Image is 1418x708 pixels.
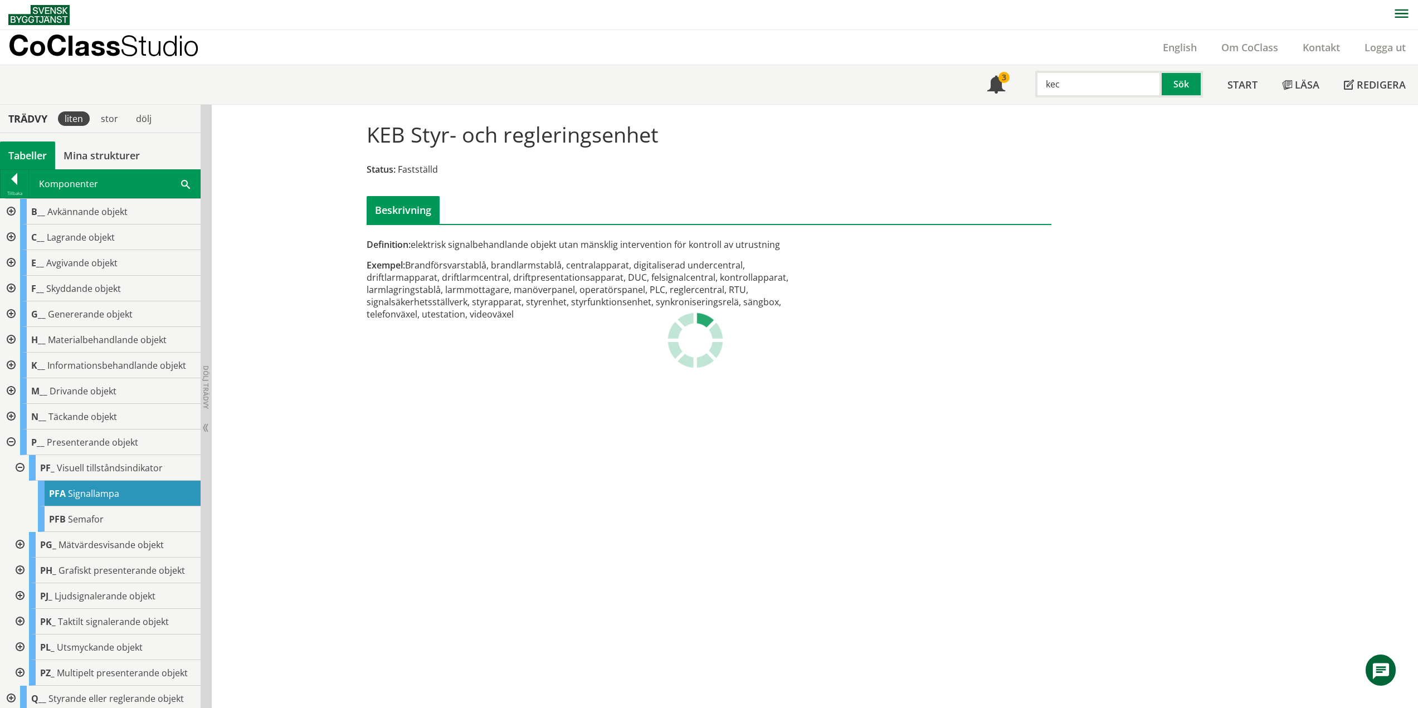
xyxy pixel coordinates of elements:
[55,590,155,602] span: Ljudsignalerande objekt
[31,385,47,397] span: M__
[367,122,659,147] h1: KEB Styr- och regleringsenhet
[398,163,438,175] span: Fastställd
[1290,41,1352,54] a: Kontakt
[367,238,411,251] span: Definition:
[47,436,138,448] span: Presenterande objekt
[31,334,46,346] span: H__
[1357,78,1406,91] span: Redigera
[975,65,1017,104] a: 3
[2,113,53,125] div: Trädvy
[59,564,185,577] span: Grafiskt presenterande objekt
[49,487,66,500] span: PFA
[31,231,45,243] span: C__
[40,641,55,653] span: PL_
[57,667,188,679] span: Multipelt presenterande objekt
[31,692,46,705] span: Q__
[31,411,46,423] span: N__
[48,692,184,705] span: Styrande eller reglerande objekt
[8,5,70,25] img: Svensk Byggtjänst
[367,238,817,251] div: elektrisk signalbehandlande objekt utan mänsklig intervention för kontroll av utrustning
[55,141,148,169] a: Mina strukturer
[367,259,817,320] div: Brandförsvarstablå, brandlarmstablå, centralapparat, digitaliserad undercentral, driftlarmapparat...
[1270,65,1332,104] a: Läsa
[59,539,164,551] span: Mätvärdesvisande objekt
[40,539,56,551] span: PG_
[1352,41,1418,54] a: Logga ut
[94,111,125,126] div: stor
[120,29,199,62] span: Studio
[8,39,199,52] p: CoClass
[1035,71,1162,97] input: Sök
[8,30,223,65] a: CoClassStudio
[47,206,128,218] span: Avkännande objekt
[40,564,56,577] span: PH_
[40,462,55,474] span: PF_
[129,111,158,126] div: dölj
[40,590,52,602] span: PJ_
[31,359,45,372] span: K__
[58,616,169,628] span: Taktilt signalerande objekt
[50,385,116,397] span: Drivande objekt
[68,513,104,525] span: Semafor
[40,667,55,679] span: PZ_
[1162,71,1203,97] button: Sök
[181,178,190,189] span: Sök i tabellen
[31,436,45,448] span: P__
[49,513,66,525] span: PFB
[987,77,1005,95] span: Notifikationer
[1332,65,1418,104] a: Redigera
[1209,41,1290,54] a: Om CoClass
[367,196,440,224] div: Beskrivning
[31,257,44,269] span: E__
[201,365,211,409] span: Dölj trädvy
[31,282,44,295] span: F__
[47,359,186,372] span: Informationsbehandlande objekt
[31,308,46,320] span: G__
[31,206,45,218] span: B__
[667,313,723,368] img: Laddar
[1227,78,1258,91] span: Start
[57,641,143,653] span: Utsmyckande objekt
[1,189,28,198] div: Tillbaka
[40,616,56,628] span: PK_
[46,257,118,269] span: Avgivande objekt
[48,411,117,423] span: Täckande objekt
[1151,41,1209,54] a: English
[58,111,90,126] div: liten
[367,163,396,175] span: Status:
[68,487,119,500] span: Signallampa
[57,462,163,474] span: Visuell tillståndsindikator
[48,308,133,320] span: Genererande objekt
[29,170,200,198] div: Komponenter
[998,72,1010,83] div: 3
[367,259,405,271] span: Exempel:
[48,334,167,346] span: Materialbehandlande objekt
[1295,78,1319,91] span: Läsa
[47,231,115,243] span: Lagrande objekt
[46,282,121,295] span: Skyddande objekt
[1215,65,1270,104] a: Start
